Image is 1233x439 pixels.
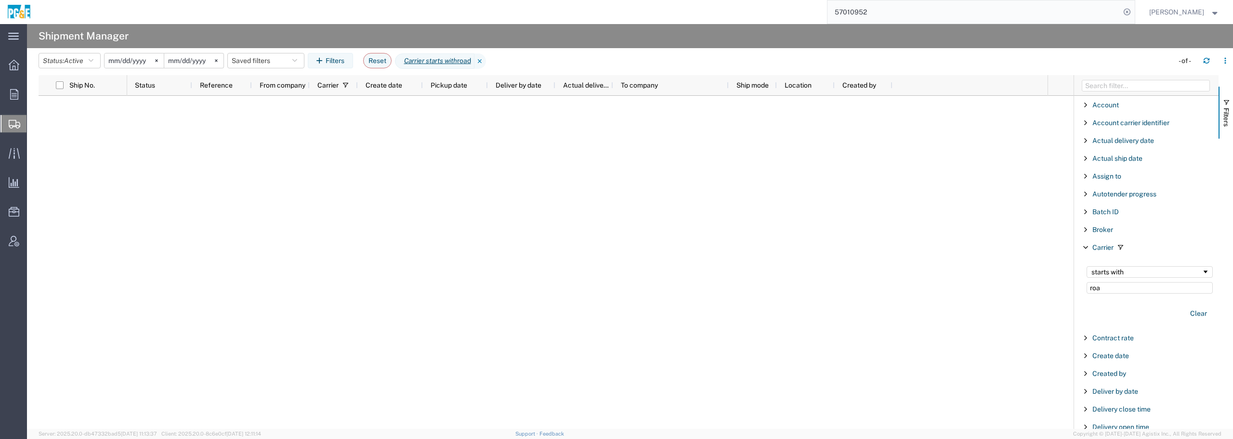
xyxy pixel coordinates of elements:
[621,81,658,89] span: To company
[366,81,402,89] span: Create date
[39,53,101,68] button: Status:Active
[1092,190,1156,198] span: Autotender progress
[121,431,157,437] span: [DATE] 11:13:37
[105,53,164,68] input: Not set
[1074,96,1219,429] div: Filter List 66 Filters
[1073,430,1221,438] span: Copyright © [DATE]-[DATE] Agistix Inc., All Rights Reserved
[7,5,31,19] img: logo
[1092,334,1134,342] span: Contract rate
[563,81,609,89] span: Actual delivery date
[69,81,95,89] span: Ship No.
[200,81,233,89] span: Reference
[1091,268,1202,276] div: starts with
[1179,56,1195,66] div: - of -
[363,53,392,68] button: Reset
[1092,101,1119,109] span: Account
[1092,137,1154,144] span: Actual delivery date
[1092,119,1169,127] span: Account carrier identifier
[1087,282,1213,294] input: Filter Value
[64,57,83,65] span: Active
[1092,155,1142,162] span: Actual ship date
[308,53,353,68] button: Filters
[317,81,339,89] span: Carrier
[539,431,564,437] a: Feedback
[1149,7,1204,17] span: Wendy Hetrick
[395,53,474,69] span: Carrier starts with road
[161,431,261,437] span: Client: 2025.20.0-8c6e0cf
[1092,423,1149,431] span: Delivery open time
[1149,6,1220,18] button: [PERSON_NAME]
[1222,108,1230,127] span: Filters
[1092,208,1119,216] span: Batch ID
[1092,352,1129,360] span: Create date
[515,431,539,437] a: Support
[431,81,467,89] span: Pickup date
[1184,306,1213,322] button: Clear
[827,0,1120,24] input: Search for shipment number, reference number
[1092,172,1121,180] span: Assign to
[135,81,155,89] span: Status
[39,24,129,48] h4: Shipment Manager
[1082,80,1210,91] input: Filter Columns Input
[496,81,541,89] span: Deliver by date
[164,53,223,68] input: Not set
[1087,266,1213,278] div: Filtering operator
[1092,387,1138,395] span: Deliver by date
[39,431,157,437] span: Server: 2025.20.0-db47332bad5
[227,53,304,68] button: Saved filters
[1092,370,1126,377] span: Created by
[226,431,261,437] span: [DATE] 12:11:14
[1092,226,1113,233] span: Broker
[1092,244,1114,251] span: Carrier
[842,81,876,89] span: Created by
[404,56,457,66] i: Carrier starts with
[260,81,305,89] span: From company
[785,81,812,89] span: Location
[1092,405,1151,413] span: Delivery close time
[736,81,769,89] span: Ship mode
